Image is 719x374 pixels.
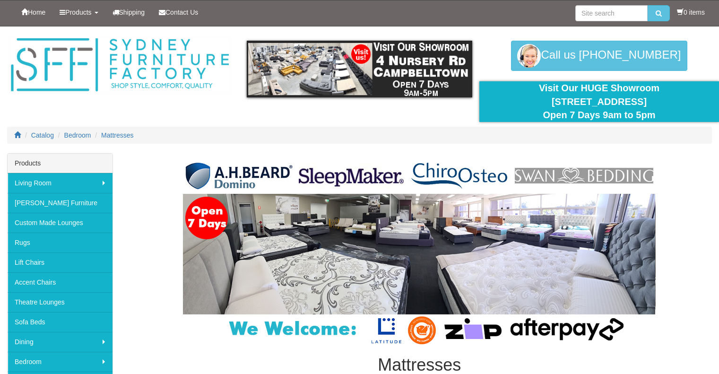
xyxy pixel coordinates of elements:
[119,9,145,16] span: Shipping
[575,5,648,21] input: Site search
[165,9,198,16] span: Contact Us
[8,252,113,272] a: Lift Chairs
[101,131,133,139] a: Mattresses
[105,0,152,24] a: Shipping
[64,131,91,139] a: Bedroom
[8,154,113,173] div: Products
[52,0,105,24] a: Products
[8,213,113,233] a: Custom Made Lounges
[14,0,52,24] a: Home
[8,352,113,372] a: Bedroom
[247,41,472,97] img: showroom.gif
[8,332,113,352] a: Dining
[8,292,113,312] a: Theatre Lounges
[8,233,113,252] a: Rugs
[28,9,45,16] span: Home
[8,272,113,292] a: Accent Chairs
[8,193,113,213] a: [PERSON_NAME] Furniture
[31,131,54,139] a: Catalog
[152,0,205,24] a: Contact Us
[8,312,113,332] a: Sofa Beds
[677,8,705,17] li: 0 items
[8,173,113,193] a: Living Room
[7,36,233,94] img: Sydney Furniture Factory
[486,81,712,122] div: Visit Our HUGE Showroom [STREET_ADDRESS] Open 7 Days 9am to 5pm
[65,9,91,16] span: Products
[183,158,656,346] img: Mattresses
